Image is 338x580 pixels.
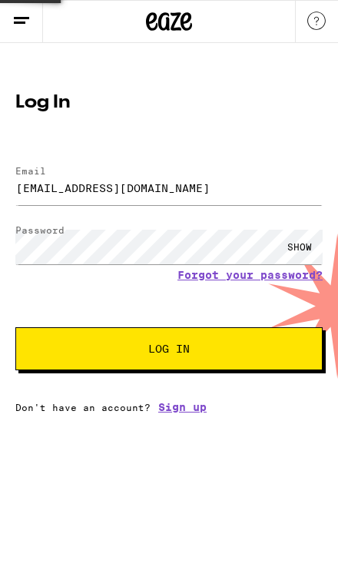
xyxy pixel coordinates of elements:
[11,12,127,26] span: Hi. Need any help?
[177,269,323,281] a: Forgot your password?
[277,230,323,264] div: SHOW
[158,401,207,413] a: Sign up
[15,94,323,112] h1: Log In
[15,171,323,205] input: Email
[15,225,65,235] label: Password
[15,327,323,370] button: Log In
[15,401,323,413] div: Don't have an account?
[148,343,190,354] span: Log In
[15,166,46,176] label: Email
